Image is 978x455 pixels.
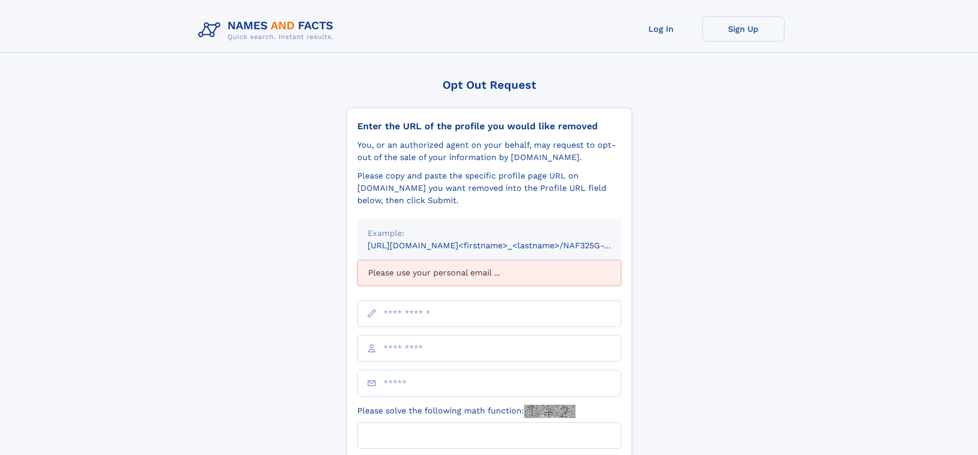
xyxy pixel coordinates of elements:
div: You, or an authorized agent on your behalf, may request to opt-out of the sale of your informatio... [357,139,621,164]
img: Logo Names and Facts [194,16,342,44]
div: Enter the URL of the profile you would like removed [357,121,621,132]
a: Sign Up [702,16,784,42]
div: Please copy and paste the specific profile page URL on [DOMAIN_NAME] you want removed into the Pr... [357,170,621,207]
a: Log In [620,16,702,42]
div: Example: [368,227,611,240]
div: Opt Out Request [347,78,632,91]
label: Please solve the following math function: [357,405,576,418]
small: [URL][DOMAIN_NAME]<firstname>_<lastname>/NAF325G-xxxxxxxx [368,241,641,250]
div: Please use your personal email ... [357,260,621,286]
